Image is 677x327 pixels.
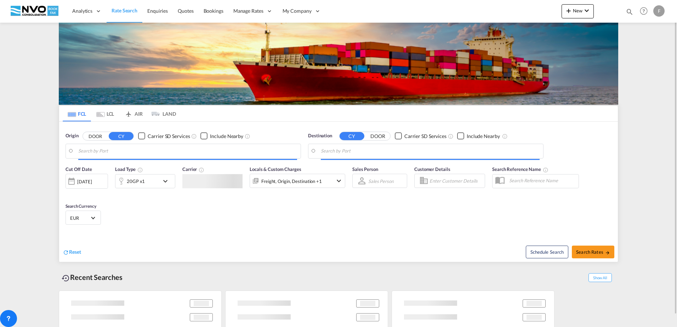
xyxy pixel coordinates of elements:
[66,132,78,139] span: Origin
[199,167,204,173] md-icon: The selected Trucker/Carrierwill be displayed in the rate results If the rates are from another f...
[109,132,133,140] button: CY
[59,122,618,262] div: Origin DOOR CY Checkbox No InkUnchecked: Search for CY (Container Yard) services for all selected...
[572,246,614,258] button: Search Ratesicon-arrow-right
[148,106,176,121] md-tab-item: LAND
[245,133,250,139] md-icon: Unchecked: Ignores neighbouring ports when fetching rates.Checked : Includes neighbouring ports w...
[467,133,500,140] div: Include Nearby
[210,133,243,140] div: Include Nearby
[115,166,143,172] span: Load Type
[66,166,92,172] span: Cut Off Date
[112,7,137,13] span: Rate Search
[148,133,190,140] div: Carrier SD Services
[62,274,70,282] md-icon: icon-backup-restore
[182,166,204,172] span: Carrier
[200,132,243,140] md-checkbox: Checkbox No Ink
[77,178,92,185] div: [DATE]
[70,215,90,221] span: EUR
[321,146,540,156] input: Search by Port
[63,106,176,121] md-pagination-wrapper: Use the left and right arrow keys to navigate between tabs
[59,23,618,105] img: LCL+%26+FCL+BACKGROUND.png
[368,176,394,186] md-select: Sales Person
[626,8,633,18] div: icon-magnify
[63,248,81,256] div: icon-refreshReset
[576,249,610,255] span: Search Rates
[137,167,143,173] md-icon: icon-information-outline
[69,249,81,255] span: Reset
[404,133,446,140] div: Carrier SD Services
[588,273,612,282] span: Show All
[124,110,133,115] md-icon: icon-airplane
[66,174,108,189] div: [DATE]
[250,166,301,172] span: Locals & Custom Charges
[543,167,548,173] md-icon: Your search will be saved by the below given name
[506,175,579,186] input: Search Reference Name
[138,132,190,140] md-checkbox: Checkbox No Ink
[564,6,573,15] md-icon: icon-plus 400-fg
[127,176,145,186] div: 20GP x1
[233,7,263,15] span: Manage Rates
[352,166,378,172] span: Sales Person
[429,176,483,186] input: Enter Customer Details
[395,132,446,140] md-checkbox: Checkbox No Ink
[78,146,297,156] input: Search by Port
[340,132,364,140] button: CY
[562,4,594,18] button: icon-plus 400-fgNewicon-chevron-down
[119,106,148,121] md-tab-item: AIR
[582,6,591,15] md-icon: icon-chevron-down
[59,269,125,285] div: Recent Searches
[191,133,197,139] md-icon: Unchecked: Search for CY (Container Yard) services for all selected carriers.Checked : Search for...
[91,106,119,121] md-tab-item: LCL
[638,5,650,17] span: Help
[11,3,58,19] img: 4b9b2120ed7211ed8e74619dacac3222.png
[115,174,175,188] div: 20GP x1icon-chevron-down
[638,5,653,18] div: Help
[564,8,591,13] span: New
[178,8,193,14] span: Quotes
[448,133,454,139] md-icon: Unchecked: Search for CY (Container Yard) services for all selected carriers.Checked : Search for...
[147,8,168,14] span: Enquiries
[653,5,665,17] div: F
[63,106,91,121] md-tab-item: FCL
[605,250,610,255] md-icon: icon-arrow-right
[308,132,332,139] span: Destination
[66,203,96,209] span: Search Currency
[161,177,173,185] md-icon: icon-chevron-down
[72,7,92,15] span: Analytics
[66,188,71,197] md-datepicker: Select
[626,8,633,16] md-icon: icon-magnify
[204,8,223,14] span: Bookings
[63,249,69,256] md-icon: icon-refresh
[69,213,97,223] md-select: Select Currency: € EUREuro
[83,132,108,140] button: DOOR
[457,132,500,140] md-checkbox: Checkbox No Ink
[492,166,548,172] span: Search Reference Name
[283,7,312,15] span: My Company
[414,166,450,172] span: Customer Details
[526,246,568,258] button: Note: By default Schedule search will only considerorigin ports, destination ports and cut off da...
[502,133,508,139] md-icon: Unchecked: Ignores neighbouring ports when fetching rates.Checked : Includes neighbouring ports w...
[365,132,390,140] button: DOOR
[335,177,343,185] md-icon: icon-chevron-down
[250,174,345,188] div: Freight Origin Destination Factory Stuffingicon-chevron-down
[261,176,322,186] div: Freight Origin Destination Factory Stuffing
